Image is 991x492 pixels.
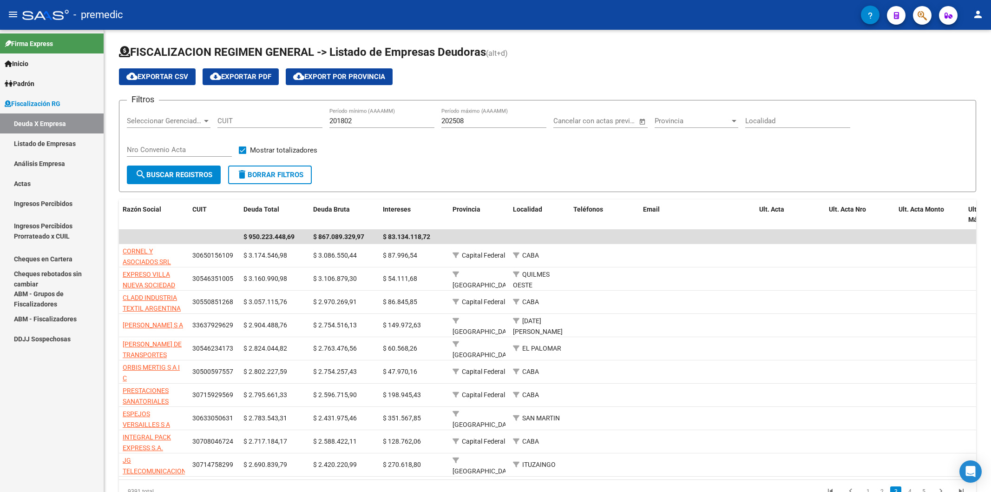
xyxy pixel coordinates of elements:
[286,68,393,85] button: Export por Provincia
[192,438,233,445] span: 30708046724
[123,271,175,299] span: EXPRESO VILLA NUEVA SOCIEDAD ANONIMA
[522,368,539,375] span: CABA
[825,199,895,230] datatable-header-cell: Ult. Acta Nro
[313,414,357,422] span: $ 2.431.975,46
[127,166,221,184] button: Buscar Registros
[509,199,570,230] datatable-header-cell: Localidad
[189,199,240,230] datatable-header-cell: CUIT
[462,298,505,306] span: Capital Federal
[192,414,233,422] span: 30633050631
[243,275,287,282] span: $ 3.160.990,98
[486,49,508,58] span: (alt+d)
[123,247,171,266] span: CORNEL Y ASOCIADOS SRL
[313,298,357,306] span: $ 2.970.269,91
[513,271,550,289] span: QUILMES OESTE
[192,298,233,306] span: 30550851268
[383,233,430,240] span: $ 83.134.118,72
[126,71,138,82] mat-icon: cloud_download
[243,391,287,399] span: $ 2.795.661,33
[383,368,417,375] span: $ 47.970,16
[210,73,271,81] span: Exportar PDF
[123,457,194,485] span: JG TELECOMUNICACIONES SRL
[5,59,28,69] span: Inicio
[462,391,505,399] span: Capital Federal
[313,206,350,213] span: Deuda Bruta
[192,461,233,468] span: 30714758299
[119,199,189,230] datatable-header-cell: Razón Social
[462,368,505,375] span: Capital Federal
[243,206,279,213] span: Deuda Total
[453,467,515,475] span: [GEOGRAPHIC_DATA]
[240,199,309,230] datatable-header-cell: Deuda Total
[522,345,561,352] span: EL PALOMAR
[243,298,287,306] span: $ 3.057.115,76
[243,252,287,259] span: $ 3.174.546,98
[135,171,212,179] span: Buscar Registros
[7,9,19,20] mat-icon: menu
[453,281,515,289] span: [GEOGRAPHIC_DATA]
[250,145,317,156] span: Mostrar totalizadores
[462,438,505,445] span: Capital Federal
[192,321,233,329] span: 33637929629
[192,252,233,259] span: 30650156109
[243,461,287,468] span: $ 2.690.839,79
[453,206,480,213] span: Provincia
[513,317,563,335] span: [DATE][PERSON_NAME]
[453,328,515,335] span: [GEOGRAPHIC_DATA]
[522,391,539,399] span: CABA
[192,368,233,375] span: 30500597557
[383,206,411,213] span: Intereses
[755,199,825,230] datatable-header-cell: Ult. Acta
[236,171,303,179] span: Borrar Filtros
[570,199,639,230] datatable-header-cell: Teléfonos
[123,387,190,437] span: PRESTACIONES SANATORIALES [DEMOGRAPHIC_DATA][PERSON_NAME][PERSON_NAME]
[972,9,984,20] mat-icon: person
[655,117,730,125] span: Provincia
[192,391,233,399] span: 30715929569
[522,461,556,468] span: ITUZAINGO
[123,410,170,428] span: ESPEJOS VERSAILLES S A
[192,275,233,282] span: 30546351005
[313,345,357,352] span: $ 2.763.476,56
[135,169,146,180] mat-icon: search
[895,199,965,230] datatable-header-cell: Ult. Acta Monto
[759,206,784,213] span: Ult. Acta
[126,73,188,81] span: Exportar CSV
[829,206,866,213] span: Ult. Acta Nro
[522,438,539,445] span: CABA
[383,345,417,352] span: $ 60.568,26
[313,252,357,259] span: $ 3.086.550,44
[192,345,233,352] span: 30546234173
[383,461,421,468] span: $ 270.618,80
[243,345,287,352] span: $ 2.824.044,82
[228,166,312,184] button: Borrar Filtros
[313,368,357,375] span: $ 2.754.257,43
[522,298,539,306] span: CABA
[5,79,34,89] span: Padrón
[513,206,542,213] span: Localidad
[383,252,417,259] span: $ 87.996,54
[119,68,196,85] button: Exportar CSV
[462,252,505,259] span: Capital Federal
[192,206,207,213] span: CUIT
[203,68,279,85] button: Exportar PDF
[127,93,159,106] h3: Filtros
[522,414,560,422] span: SAN MARTIN
[313,438,357,445] span: $ 2.588.422,11
[453,421,515,428] span: [GEOGRAPHIC_DATA]
[313,461,357,468] span: $ 2.420.220,99
[899,206,944,213] span: Ult. Acta Monto
[383,391,421,399] span: $ 198.945,43
[243,368,287,375] span: $ 2.802.227,59
[5,39,53,49] span: Firma Express
[522,252,539,259] span: CABA
[449,199,509,230] datatable-header-cell: Provincia
[293,71,304,82] mat-icon: cloud_download
[123,364,180,382] span: ORBIS MERTIG S A I C
[639,199,755,230] datatable-header-cell: Email
[573,206,603,213] span: Teléfonos
[309,199,379,230] datatable-header-cell: Deuda Bruta
[383,438,421,445] span: $ 128.762,06
[123,206,161,213] span: Razón Social
[123,294,181,323] span: CLADD INDUSTRIA TEXTIL ARGENTINA S.A.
